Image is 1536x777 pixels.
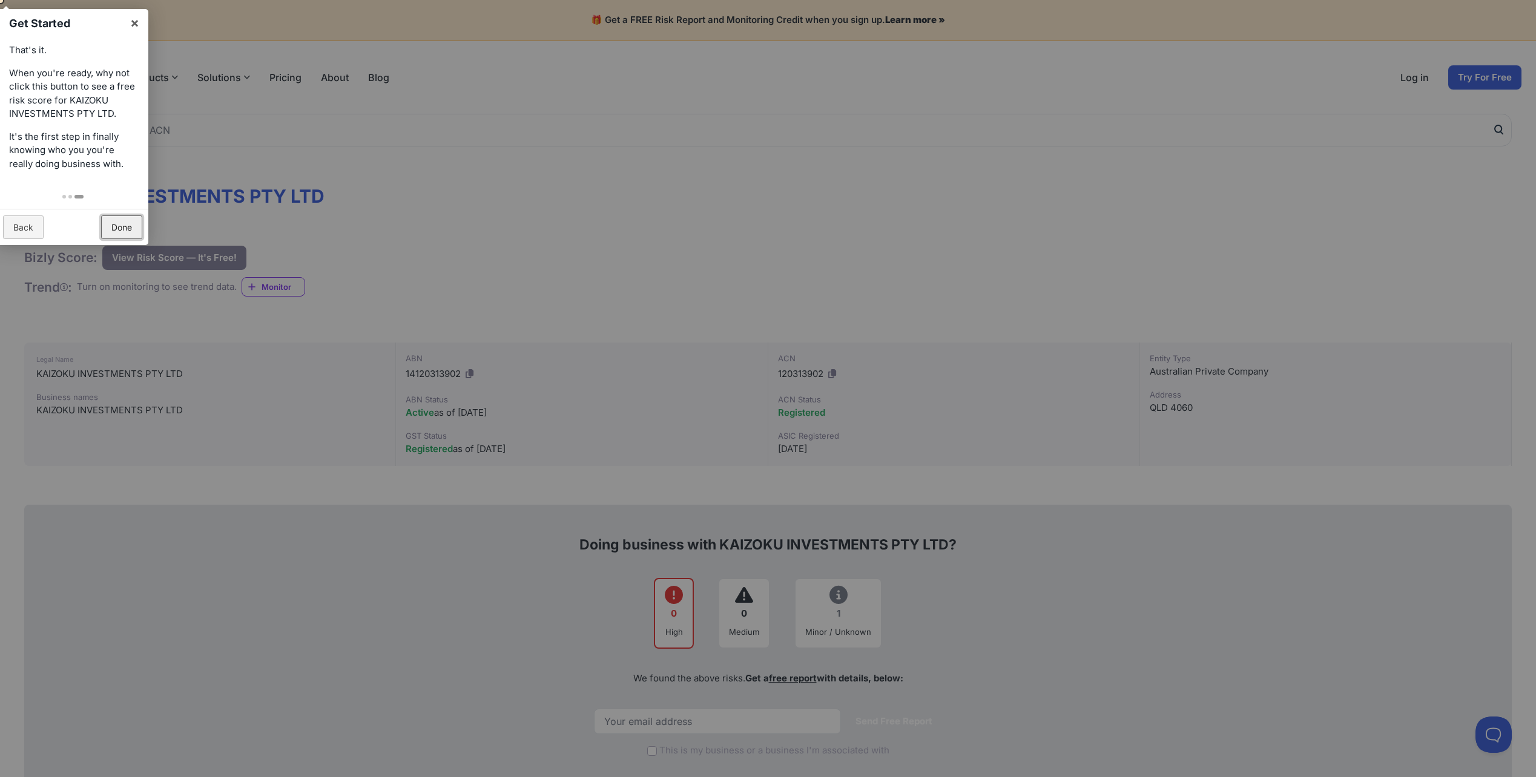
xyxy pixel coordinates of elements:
p: When you're ready, why not click this button to see a free risk score for KAIZOKU INVESTMENTS PTY... [9,67,136,121]
p: That's it. [9,44,136,57]
a: Back [3,215,44,239]
a: Done [101,215,142,239]
a: × [121,9,148,36]
p: It's the first step in finally knowing who you you're really doing business with. [9,130,136,171]
h1: Get Started [9,15,124,31]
